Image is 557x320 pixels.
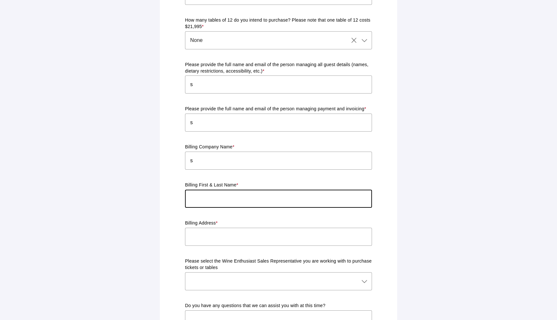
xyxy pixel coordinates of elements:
[185,258,372,271] p: Please select the Wine Enthusiast Sales Representative you are working with to purchase tickets o...
[185,62,372,75] p: Please provide the full name and email of the person managing all guest details (names, dietary r...
[185,220,372,226] p: Billing Address
[190,36,203,44] span: None
[185,144,372,150] p: Billing Company Name
[185,106,372,112] p: Please provide the full name and email of the person managing payment and invoicing
[185,17,372,30] p: How many tables of 12 do you intend to purchase? Please note that one table of 12 costs $21,995
[350,36,358,44] i: Clear
[185,182,372,188] p: Billing First & Last Name
[185,303,372,309] p: Do you have any questions that we can assist you with at this time?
